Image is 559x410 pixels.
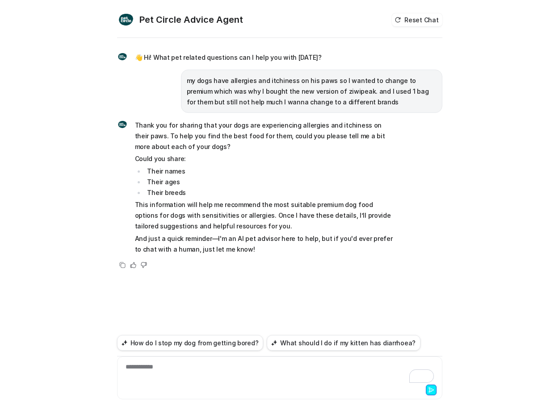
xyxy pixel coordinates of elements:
[187,75,437,108] p: my dogs have allergies and itchiness on his paws so I wanted to change to premium which was why I...
[135,120,396,152] p: Thank you for sharing that your dogs are experiencing allergies and itchiness on their paws. To h...
[117,119,128,130] img: Widget
[392,13,442,26] button: Reset Chat
[117,11,135,29] img: Widget
[145,177,396,187] li: Their ages
[145,187,396,198] li: Their breeds
[267,335,420,351] button: What should I do if my kitten has diarrhoea?
[135,233,396,255] p: And just a quick reminder—I'm an AI pet advisor here to help, but if you'd ever prefer to chat wi...
[135,153,396,164] p: Could you share:
[119,362,440,383] div: To enrich screen reader interactions, please activate Accessibility in Grammarly extension settings
[135,199,396,232] p: This information will help me recommend the most suitable premium dog food options for dogs with ...
[145,166,396,177] li: Their names
[117,335,264,351] button: How do I stop my dog from getting bored?
[135,52,322,63] p: 👋 Hi! What pet related questions can I help you with [DATE]?
[139,13,243,26] h2: Pet Circle Advice Agent
[117,51,128,62] img: Widget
